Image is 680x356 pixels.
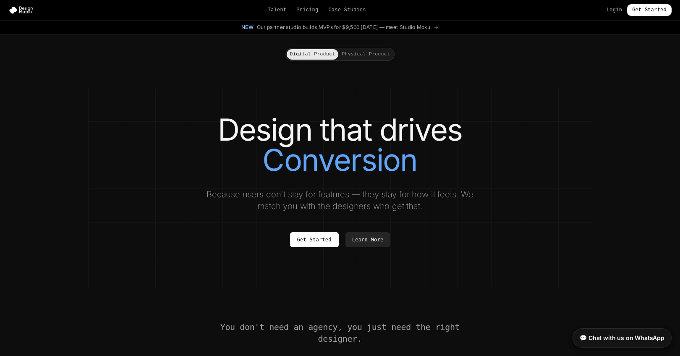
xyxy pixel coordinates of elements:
[338,49,393,60] button: Physical Product
[219,321,461,345] h2: You don't need an agency, you just need the right designer.
[8,6,37,14] img: Design Match
[199,188,481,212] p: Because users don't stay for features — they stay for how it feels. We match you with the designe...
[296,7,318,13] a: Pricing
[241,24,254,31] span: New
[345,232,390,247] a: Learn More
[257,24,430,31] span: Our partner studio builds MVPs for $9,500 [DATE] — meet Studio Moku
[287,49,339,60] button: Digital Product
[627,4,672,16] a: Get Started
[607,7,622,13] a: Login
[328,7,366,13] a: Case Studies
[105,115,575,175] h1: Design that drives
[573,328,672,348] a: 💬 Chat with us on WhatsApp
[268,7,287,13] a: Talent
[262,145,417,175] span: Conversion
[290,232,339,247] a: Get Started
